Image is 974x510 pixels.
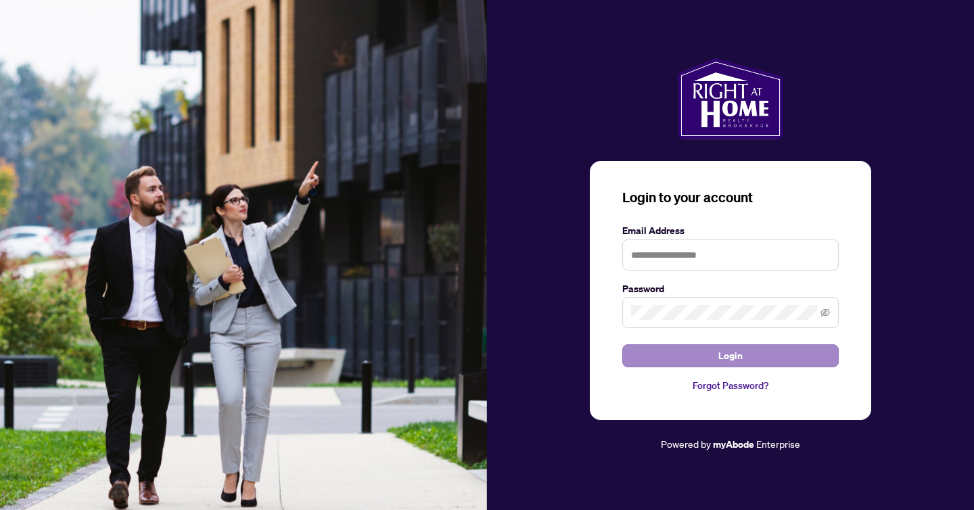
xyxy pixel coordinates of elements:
[718,345,743,367] span: Login
[622,344,839,367] button: Login
[622,188,839,207] h3: Login to your account
[622,281,839,296] label: Password
[678,58,783,139] img: ma-logo
[622,378,839,393] a: Forgot Password?
[820,308,830,317] span: eye-invisible
[756,438,800,450] span: Enterprise
[622,223,839,238] label: Email Address
[713,437,754,452] a: myAbode
[661,438,711,450] span: Powered by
